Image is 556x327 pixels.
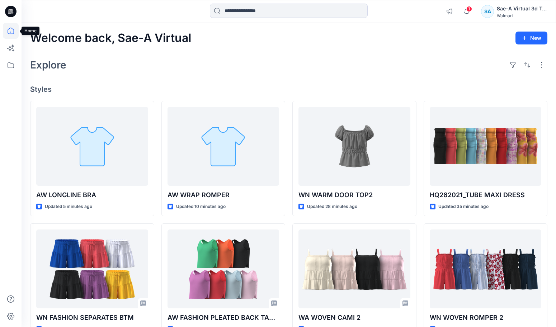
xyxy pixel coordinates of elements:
p: WN FASHION SEPARATES BTM [36,313,148,323]
a: AW FASHION PLEATED BACK TANK OPT1 [168,229,279,308]
p: AW LONGLINE BRA [36,190,148,200]
p: Updated 10 minutes ago [176,203,226,210]
div: Walmart [497,13,547,18]
p: WA WOVEN CAMI 2 [298,313,410,323]
a: WA WOVEN CAMI 2 [298,229,410,308]
div: SA [481,5,494,18]
a: WN WARM DOOR TOP2 [298,107,410,186]
p: WN WARM DOOR TOP2 [298,190,410,200]
a: WN FASHION SEPARATES BTM [36,229,148,308]
h2: Explore [30,59,66,71]
p: Updated 28 minutes ago [307,203,357,210]
div: Sae-A Virtual 3d Team [497,4,547,13]
p: AW WRAP ROMPER [168,190,279,200]
p: AW FASHION PLEATED BACK TANK OPT1 [168,313,279,323]
p: Updated 35 minutes ago [438,203,489,210]
a: HQ262021_TUBE MAXI DRESS [430,107,542,186]
h2: Welcome back, Sae-A Virtual [30,32,191,45]
span: 1 [466,6,472,12]
p: WN WOVEN ROMPER 2 [430,313,542,323]
button: New [515,32,547,44]
p: HQ262021_TUBE MAXI DRESS [430,190,542,200]
a: AW LONGLINE BRA [36,107,148,186]
a: WN WOVEN ROMPER 2 [430,229,542,308]
a: AW WRAP ROMPER [168,107,279,186]
p: Updated 5 minutes ago [45,203,92,210]
h4: Styles [30,85,547,94]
